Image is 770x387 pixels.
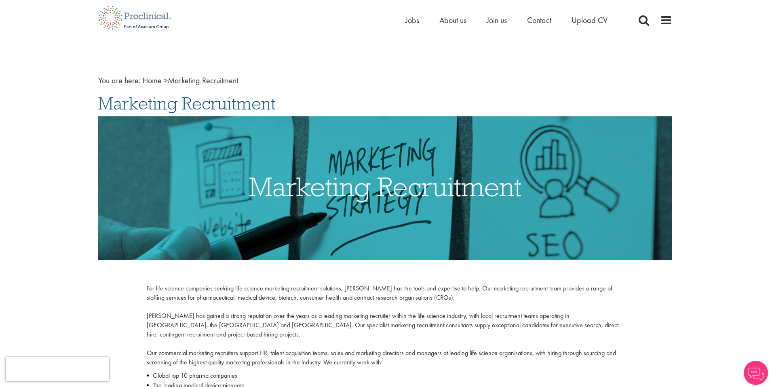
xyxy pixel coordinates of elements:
span: > [164,75,168,86]
span: Marketing Recruitment [98,93,276,114]
a: breadcrumb link to Home [143,75,162,86]
a: About us [439,15,466,25]
span: Marketing Recruitment [143,75,238,86]
img: Chatbot [744,361,768,385]
a: Contact [527,15,551,25]
a: Upload CV [572,15,608,25]
a: Jobs [405,15,419,25]
a: Join us [487,15,507,25]
li: Global top 10 pharma companies [147,371,623,381]
p: For life science companies seeking life science marketing recruitment solutions, [PERSON_NAME] ha... [147,284,623,367]
iframe: reCAPTCHA [6,357,109,381]
img: Marketing Recruitment [98,116,672,260]
span: You are here: [98,75,141,86]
